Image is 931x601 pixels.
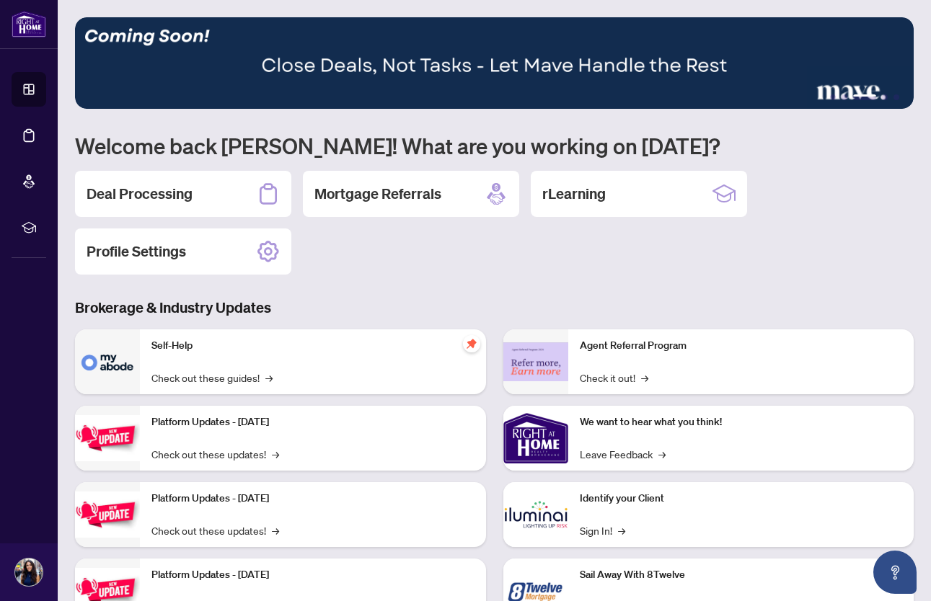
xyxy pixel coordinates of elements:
h2: Profile Settings [87,241,186,262]
button: 3 [853,94,876,100]
span: → [641,370,648,386]
p: Platform Updates - [DATE] [151,414,475,430]
p: Self-Help [151,338,475,354]
img: Agent Referral Program [503,342,568,382]
span: → [272,446,279,462]
img: logo [12,11,46,37]
span: → [265,370,273,386]
a: Check out these updates!→ [151,446,279,462]
p: Platform Updates - [DATE] [151,491,475,507]
a: Leave Feedback→ [580,446,666,462]
h2: rLearning [542,184,606,204]
p: We want to hear what you think! [580,414,903,430]
p: Identify your Client [580,491,903,507]
img: Slide 2 [75,17,914,109]
button: 4 [882,94,888,100]
img: Profile Icon [15,558,43,586]
h1: Welcome back [PERSON_NAME]! What are you working on [DATE]? [75,132,914,159]
p: Agent Referral Program [580,338,903,354]
img: We want to hear what you think! [503,406,568,471]
p: Sail Away With 8Twelve [580,567,903,583]
h3: Brokerage & Industry Updates [75,298,914,318]
button: 5 [894,94,899,100]
h2: Deal Processing [87,184,193,204]
img: Self-Help [75,329,140,394]
button: 1 [830,94,836,100]
img: Platform Updates - July 21, 2025 [75,415,140,460]
a: Check out these updates!→ [151,522,279,538]
button: Open asap [873,551,917,594]
a: Check out these guides!→ [151,370,273,386]
span: → [618,522,625,538]
a: Sign In!→ [580,522,625,538]
span: → [272,522,279,538]
a: Check it out!→ [580,370,648,386]
span: pushpin [463,335,480,352]
img: Identify your Client [503,482,568,547]
img: Platform Updates - July 8, 2025 [75,491,140,537]
button: 2 [842,94,847,100]
p: Platform Updates - [DATE] [151,567,475,583]
h2: Mortgage Referrals [314,184,441,204]
span: → [658,446,666,462]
